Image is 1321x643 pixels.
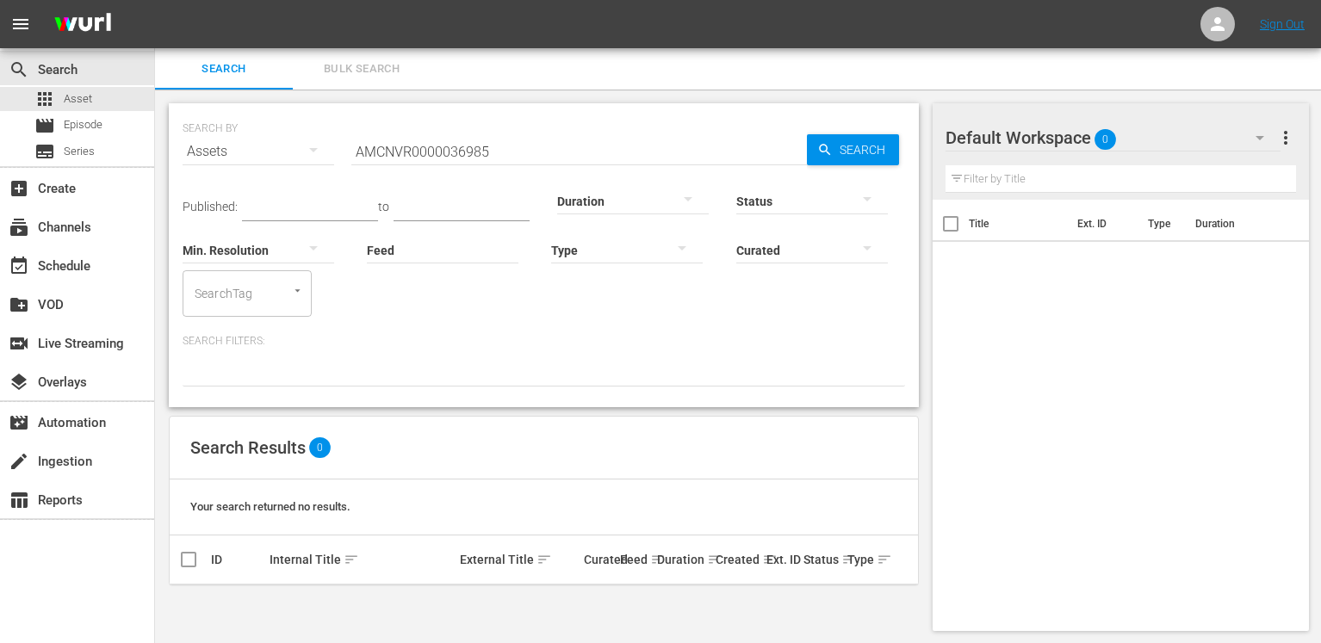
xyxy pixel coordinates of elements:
[9,217,29,238] span: Channels
[707,552,723,567] span: sort
[650,552,666,567] span: sort
[716,549,761,570] div: Created
[183,200,238,213] span: Published:
[766,553,797,566] div: Ext. ID
[64,143,95,160] span: Series
[833,134,899,165] span: Search
[309,437,331,458] span: 0
[847,549,871,570] div: Type
[34,115,55,136] span: Episode
[9,178,29,199] span: Create
[969,200,1068,248] th: Title
[183,334,905,349] p: Search Filters:
[10,14,31,34] span: menu
[1138,200,1185,248] th: Type
[165,59,282,79] span: Search
[41,4,124,45] img: ans4CAIJ8jUAAAAAAAAAAAAAAAAAAAAAAAAgQb4GAAAAAAAAAAAAAAAAAAAAAAAAJMjXAAAAAAAAAAAAAAAAAAAAAAAAgAT5G...
[270,549,455,570] div: Internal Title
[1275,127,1296,148] span: more_vert
[536,552,552,567] span: sort
[9,294,29,315] span: VOD
[190,500,350,513] span: Your search returned no results.
[64,90,92,108] span: Asset
[9,59,29,80] span: Search
[9,451,29,472] span: Ingestion
[344,552,359,567] span: sort
[946,114,1281,162] div: Default Workspace
[9,256,29,276] span: Schedule
[657,549,710,570] div: Duration
[1185,200,1288,248] th: Duration
[34,141,55,162] span: Series
[620,549,651,570] div: Feed
[9,372,29,393] span: Overlays
[803,549,842,570] div: Status
[1095,121,1116,158] span: 0
[460,549,579,570] div: External Title
[1275,117,1296,158] button: more_vert
[303,59,420,79] span: Bulk Search
[1260,17,1305,31] a: Sign Out
[841,552,857,567] span: sort
[64,116,102,133] span: Episode
[9,412,29,433] span: Automation
[183,127,334,176] div: Assets
[211,553,264,566] div: ID
[34,89,55,109] span: Asset
[9,333,29,354] span: Live Streaming
[9,490,29,510] span: Reports
[378,200,389,213] span: to
[807,134,899,165] button: Search
[1067,200,1138,248] th: Ext. ID
[584,553,615,566] div: Curated
[289,282,306,299] button: Open
[762,552,778,567] span: sort
[190,437,306,458] span: Search Results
